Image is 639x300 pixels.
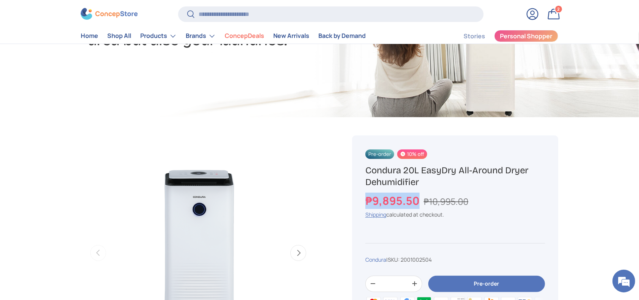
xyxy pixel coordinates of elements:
a: Home [81,29,98,44]
summary: Brands [181,28,220,44]
summary: Products [136,28,181,44]
button: Pre-order [428,276,545,292]
h1: Condura 20L EasyDry All-Around Dryer Dehumidifier [365,165,545,188]
span: Personal Shopper [500,33,553,39]
nav: Secondary [445,28,558,44]
a: Personal Shopper [494,30,558,42]
img: ConcepStore [81,8,138,20]
span: SKU: [388,256,399,263]
nav: Primary [81,28,366,44]
span: 2 [558,6,560,12]
a: Shipping [365,211,386,218]
s: ₱10,995.00 [424,195,468,207]
span: Pre-order [365,149,394,159]
span: 2001002504 [401,256,432,263]
div: calculated at checkout. [365,210,545,218]
a: Shop All [107,29,131,44]
a: Back by Demand [318,29,366,44]
a: ConcepDeals [225,29,264,44]
strong: ₱9,895.50 [365,193,421,208]
a: New Arrivals [273,29,309,44]
span: | [386,256,432,263]
a: Condura [365,256,386,263]
a: Stories [464,29,485,44]
span: 10% off [397,149,427,159]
